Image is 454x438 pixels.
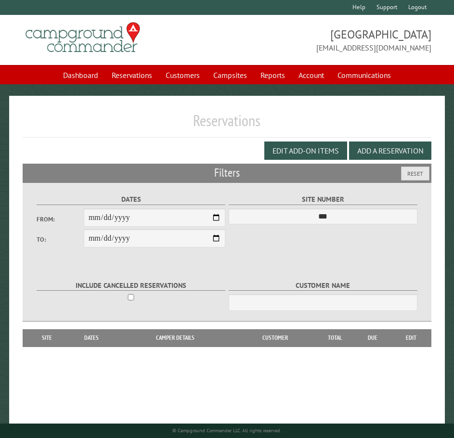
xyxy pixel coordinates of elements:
label: From: [37,215,84,224]
h1: Reservations [23,111,431,138]
th: Total [316,329,354,347]
label: To: [37,235,84,244]
th: Camper Details [117,329,234,347]
button: Edit Add-on Items [264,142,347,160]
a: Dashboard [57,66,104,84]
a: Campsites [208,66,253,84]
th: Site [27,329,66,347]
a: Reservations [106,66,158,84]
th: Due [354,329,391,347]
span: [GEOGRAPHIC_DATA] [EMAIL_ADDRESS][DOMAIN_NAME] [227,26,431,53]
th: Dates [66,329,117,347]
button: Add a Reservation [349,142,431,160]
th: Edit [391,329,431,347]
button: Reset [401,167,429,180]
h2: Filters [23,164,431,182]
img: Campground Commander [23,19,143,56]
a: Communications [332,66,397,84]
a: Customers [160,66,206,84]
label: Customer Name [229,280,418,291]
small: © Campground Commander LLC. All rights reserved. [172,427,281,434]
label: Dates [37,194,226,205]
th: Customer [234,329,316,347]
a: Reports [255,66,291,84]
label: Include Cancelled Reservations [37,280,226,291]
label: Site Number [229,194,418,205]
a: Account [293,66,330,84]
